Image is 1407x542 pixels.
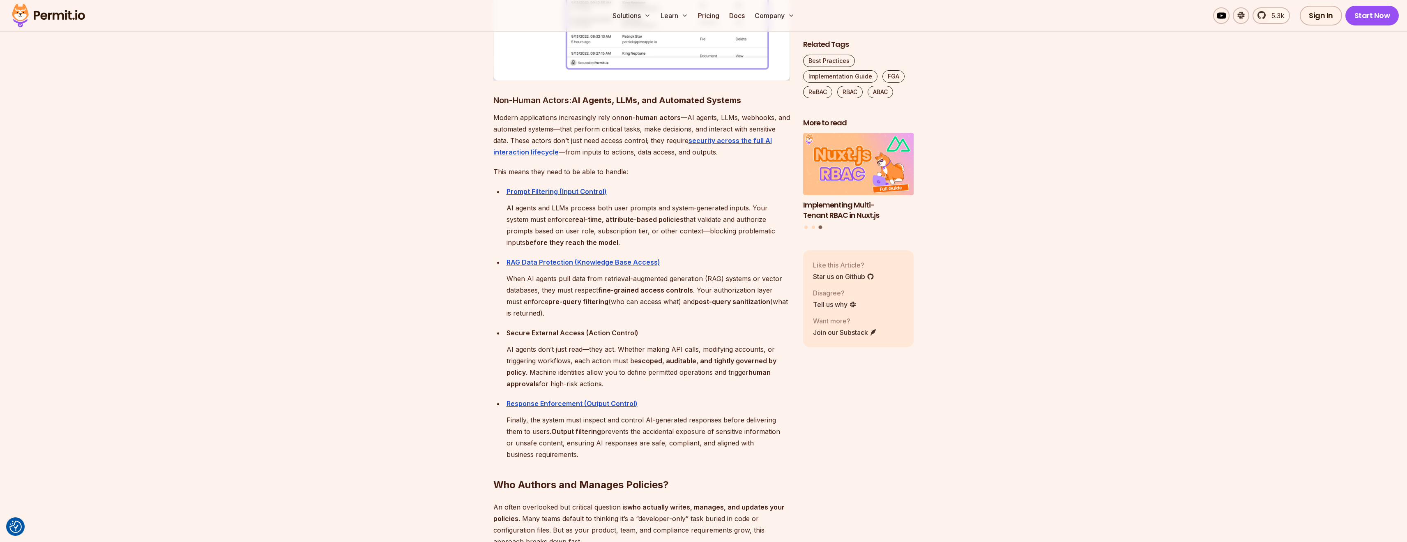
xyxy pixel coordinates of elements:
a: FGA [882,70,905,83]
strong: who actually writes, manages, and updates your policies [493,503,785,523]
button: Go to slide 2 [812,226,815,229]
strong: Secure External Access (Action Control) [507,329,638,337]
button: Go to slide 3 [819,226,822,229]
img: Permit logo [8,2,89,30]
button: Consent Preferences [9,521,22,533]
strong: fine-grained access controls [598,286,693,294]
a: Docs [726,7,748,24]
span: 5.3k [1267,11,1284,21]
a: ReBAC [803,86,832,98]
h3: Implementing Multi-Tenant RBAC in Nuxt.js [803,200,914,221]
p: Want more? [813,316,877,326]
strong: scoped, auditable, and tightly governed by policy [507,357,776,376]
p: This means they need to be able to handle: [493,166,790,178]
strong: post-query sanitization [695,298,770,306]
strong: Who Authors and Manages Policies? [493,479,669,491]
p: AI agents don’t just read—they act. Whether making API calls, modifying accounts, or triggering w... [507,344,790,390]
button: Learn [657,7,691,24]
strong: Output filtering [551,427,601,436]
a: Pricing [695,7,723,24]
button: Solutions [609,7,654,24]
a: Start Now [1345,6,1399,25]
strong: pre-query filtering [548,298,608,306]
a: RAG Data Protection (Knowledge Base Access) [507,258,660,266]
a: Sign In [1300,6,1342,25]
a: Tell us why [813,300,857,309]
div: Posts [803,133,914,231]
h2: More to read [803,118,914,128]
button: Company [751,7,798,24]
a: RBAC [837,86,863,98]
a: Best Practices [803,55,855,67]
a: 5.3k [1253,7,1290,24]
p: Disagree? [813,288,857,298]
strong: human approvals [507,368,771,388]
a: Star us on Github [813,272,874,281]
a: Join our Substack [813,328,877,337]
h3: Non-Human Actors: [493,94,790,107]
strong: real-time, attribute-based policies [572,215,684,224]
strong: before they reach the model [525,238,618,247]
button: Go to slide 1 [804,226,808,229]
a: Implementation Guide [803,70,877,83]
p: Finally, the system must inspect and control AI-generated responses before delivering them to use... [507,414,790,460]
p: When AI agents pull data from retrieval-augmented generation (RAG) systems or vector databases, t... [507,273,790,319]
strong: AI Agents, LLMs, and Automated Systems [571,95,741,105]
a: security across the full AI interaction lifecycle [493,136,772,156]
strong: non-human actors [620,113,681,122]
p: Modern applications increasingly rely on —AI agents, LLMs, webhooks, and automated systems—that p... [493,112,790,158]
img: Revisit consent button [9,521,22,533]
li: 3 of 3 [803,133,914,221]
p: Like this Article? [813,260,874,270]
a: Prompt Filtering (Input Control) [507,187,607,196]
a: Response Enforcement (Output Control) [507,399,638,408]
a: ABAC [868,86,893,98]
img: Implementing Multi-Tenant RBAC in Nuxt.js [803,133,914,196]
h2: Related Tags [803,39,914,50]
p: AI agents and LLMs process both user prompts and system-generated inputs. Your system must enforc... [507,202,790,248]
